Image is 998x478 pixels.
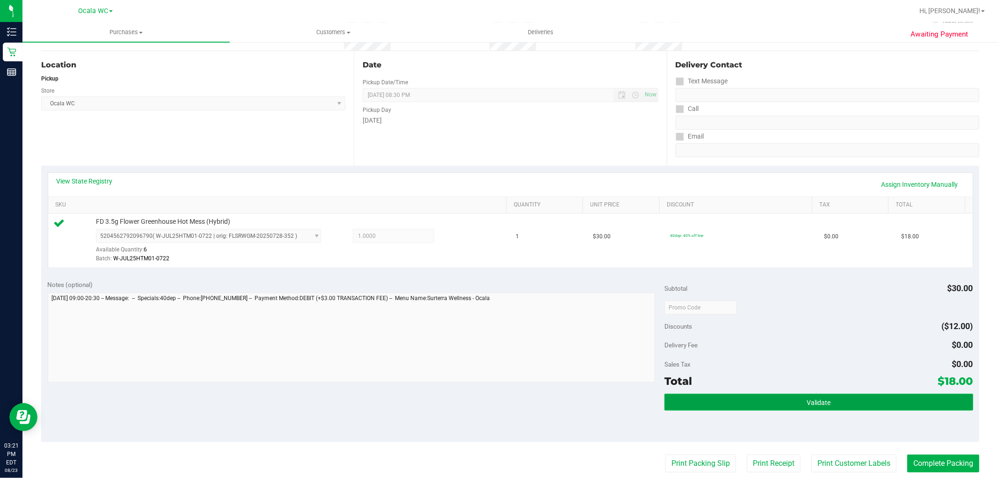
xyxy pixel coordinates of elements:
[230,22,437,42] a: Customers
[7,47,16,57] inline-svg: Retail
[437,22,644,42] a: Deliveries
[947,283,973,293] span: $30.00
[363,78,408,87] label: Pickup Date/Time
[676,74,728,88] label: Text Message
[48,281,93,288] span: Notes (optional)
[901,232,919,241] span: $18.00
[4,467,18,474] p: 08/23
[41,59,345,71] div: Location
[4,441,18,467] p: 03:21 PM EDT
[96,217,230,226] span: FD 3.5g Flower Greenhouse Hot Mess (Hybrid)
[952,359,973,369] span: $0.00
[664,394,973,411] button: Validate
[7,67,16,77] inline-svg: Reports
[676,130,704,143] label: Email
[144,246,147,253] span: 6
[22,28,230,37] span: Purchases
[807,399,830,406] span: Validate
[676,59,979,71] div: Delivery Contact
[875,176,964,192] a: Assign Inventory Manually
[593,232,611,241] span: $30.00
[230,28,437,37] span: Customers
[676,102,699,116] label: Call
[516,232,519,241] span: 1
[22,22,230,42] a: Purchases
[7,27,16,37] inline-svg: Inventory
[9,403,37,431] iframe: Resource center
[942,321,973,331] span: ($12.00)
[55,201,503,209] a: SKU
[590,201,656,209] a: Unit Price
[747,455,801,472] button: Print Receipt
[811,455,896,472] button: Print Customer Labels
[664,341,698,349] span: Delivery Fee
[667,201,809,209] a: Discount
[670,233,703,238] span: 40dep: 40% off line
[664,318,692,335] span: Discounts
[96,243,333,261] div: Available Quantity:
[363,106,391,114] label: Pickup Day
[907,455,979,472] button: Complete Packing
[896,201,962,209] a: Total
[113,255,169,262] span: W-JUL25HTM01-0722
[96,255,112,262] span: Batch:
[952,340,973,350] span: $0.00
[514,201,579,209] a: Quantity
[363,59,658,71] div: Date
[665,455,736,472] button: Print Packing Slip
[363,116,658,125] div: [DATE]
[664,301,737,315] input: Promo Code
[824,232,838,241] span: $0.00
[664,360,691,368] span: Sales Tax
[919,7,980,15] span: Hi, [PERSON_NAME]!
[41,75,58,82] strong: Pickup
[515,28,566,37] span: Deliveries
[911,29,968,40] span: Awaiting Payment
[78,7,108,15] span: Ocala WC
[938,375,973,388] span: $18.00
[819,201,885,209] a: Tax
[664,285,687,292] span: Subtotal
[57,176,113,186] a: View State Registry
[676,116,979,130] input: Format: (999) 999-9999
[664,375,692,388] span: Total
[41,87,54,95] label: Store
[676,88,979,102] input: Format: (999) 999-9999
